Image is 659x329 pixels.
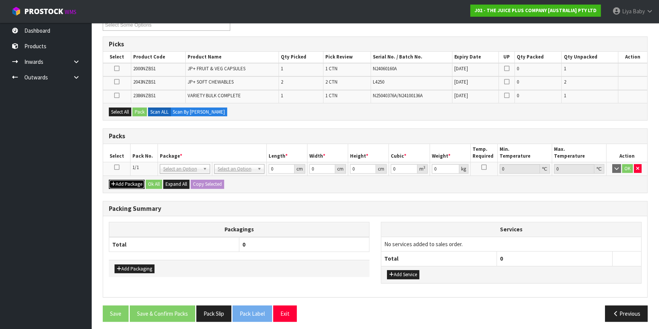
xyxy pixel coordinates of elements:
[470,144,498,162] th: Temp. Required
[417,164,428,174] div: m
[133,79,156,85] span: 2043NZBS1
[131,52,185,63] th: Product Code
[132,164,139,171] span: 1/1
[563,79,566,85] span: 2
[24,6,63,16] span: ProStock
[307,144,348,162] th: Width
[281,92,283,99] span: 1
[517,92,519,99] span: 0
[281,79,283,85] span: 2
[381,222,641,237] th: Services
[423,165,425,170] sup: 3
[163,180,189,189] button: Expand All
[185,52,279,63] th: Product Name
[163,164,200,174] span: Select an Option
[146,180,162,189] button: Ok All
[103,3,648,327] span: Pack
[188,92,241,99] span: VARIETY BULK COMPLETE
[103,52,131,63] th: Select
[131,144,158,162] th: Pack No.
[454,65,468,72] span: [DATE]
[109,222,369,237] th: Packagings
[517,79,519,85] span: 0
[166,181,187,187] span: Expand All
[594,164,604,174] div: ℃
[348,144,389,162] th: Height
[454,79,468,85] span: [DATE]
[170,108,227,117] label: Scan By [PERSON_NAME]
[514,52,561,63] th: Qty Packed
[325,79,337,85] span: 2 CTN
[605,305,648,322] button: Previous
[376,164,387,174] div: cm
[517,65,519,72] span: 0
[11,6,21,16] img: cube-alt.png
[242,241,245,248] span: 0
[109,180,145,189] button: Add Package
[279,52,323,63] th: Qty Picked
[563,65,566,72] span: 1
[281,65,283,72] span: 1
[373,79,384,85] span: L4250
[325,65,337,72] span: 1 CTN
[430,144,470,162] th: Weight
[562,52,618,63] th: Qty Unpacked
[109,205,641,212] h3: Packing Summary
[373,92,423,99] span: N25040376A/N24100136A
[266,144,307,162] th: Length
[474,7,597,14] strong: J02 - THE JUICE PLUS COMPANY [AUSTRALIA] PTY LTD
[188,79,234,85] span: JP+ SOFT CHEWABLES
[622,8,632,15] span: Liya
[381,237,641,251] td: No services added to sales order.
[133,92,156,99] span: 2386NZBS1
[622,164,633,173] button: OK
[371,52,452,63] th: Serial No. / Batch No.
[454,92,468,99] span: [DATE]
[500,255,503,262] span: 0
[109,237,239,252] th: Total
[387,270,419,279] button: Add Service
[389,144,430,162] th: Cubic
[498,144,552,162] th: Min. Temperature
[109,133,641,140] h3: Packs
[498,52,514,63] th: UP
[563,92,566,99] span: 1
[133,65,156,72] span: 2000NZBS1
[109,108,131,117] button: Select All
[158,144,266,162] th: Package
[459,164,468,174] div: kg
[373,65,397,72] span: N24060160A
[188,65,245,72] span: JP+ FRUIT & VEG CAPSULES
[232,305,272,322] button: Pack Label
[633,8,645,15] span: Baby
[323,52,371,63] th: Pick Review
[103,305,129,322] button: Save
[294,164,305,174] div: cm
[618,52,647,63] th: Action
[273,305,297,322] button: Exit
[196,305,231,322] button: Pack Slip
[115,264,154,274] button: Add Packaging
[452,52,498,63] th: Expiry Date
[191,180,224,189] button: Copy Selected
[470,5,601,17] a: J02 - THE JUICE PLUS COMPANY [AUSTRALIA] PTY LTD
[381,251,497,266] th: Total
[335,164,346,174] div: cm
[552,144,606,162] th: Max. Temperature
[130,305,195,322] button: Save & Confirm Packs
[218,164,254,174] span: Select an Option
[103,144,131,162] th: Select
[606,144,647,162] th: Action
[132,108,147,117] button: Pack
[109,41,641,48] h3: Picks
[540,164,550,174] div: ℃
[148,108,171,117] label: Scan ALL
[325,92,337,99] span: 1 CTN
[65,8,76,16] small: WMS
